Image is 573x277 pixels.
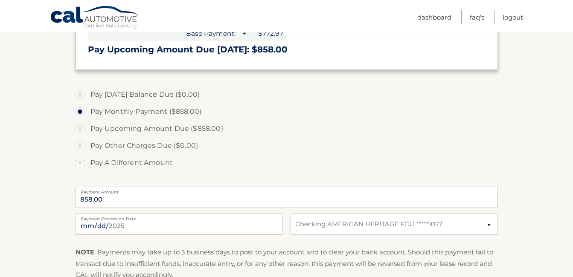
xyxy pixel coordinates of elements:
label: Payment Processing Date [76,214,282,220]
span: + [239,26,248,41]
input: Payment Date [76,214,282,235]
label: Payment Amount [76,187,498,193]
span: Base Payment: [88,26,239,41]
label: Pay [DATE] Balance Due ($0.00) [76,86,498,103]
label: Pay Other Charges Due ($0.00) [76,137,498,154]
span: $772.97 [248,26,287,41]
a: Logout [503,10,523,24]
strong: NOTE [76,248,94,256]
a: Dashboard [417,10,451,24]
label: Pay Monthly Payment ($858.00) [76,103,498,120]
a: FAQ's [470,10,484,24]
label: Pay A Different Amount [76,154,498,171]
label: Pay Upcoming Amount Due ($858.00) [76,120,498,137]
h3: Pay Upcoming Amount Due [DATE]: $858.00 [88,44,486,55]
a: Cal Automotive [50,6,140,30]
input: Payment Amount [76,187,498,208]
